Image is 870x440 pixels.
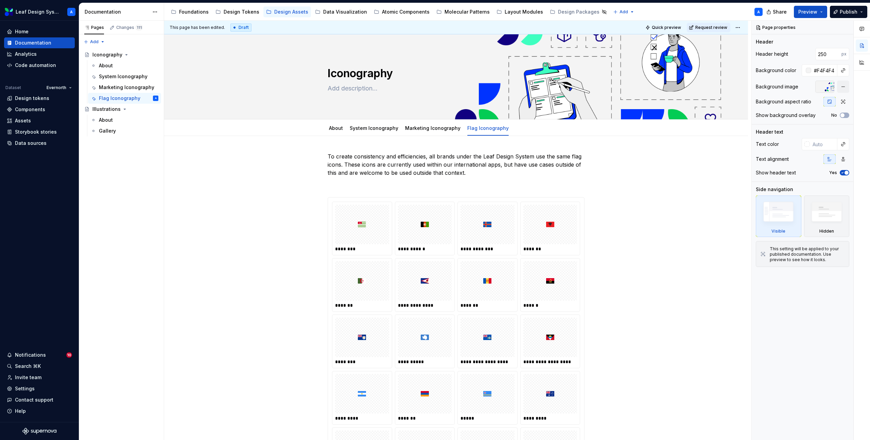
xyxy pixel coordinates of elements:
[88,125,161,136] a: Gallery
[326,65,583,82] textarea: Iconography
[757,9,760,15] div: A
[4,372,75,383] a: Invite team
[756,156,789,163] div: Text alignment
[756,112,816,119] div: Show background overlay
[4,26,75,37] a: Home
[756,169,796,176] div: Show header text
[4,383,75,394] a: Settings
[47,85,66,90] span: Evernorth
[756,38,773,45] div: Header
[90,39,99,45] span: Add
[92,51,122,58] div: Iconography
[756,98,811,105] div: Background aspect ratio
[88,60,161,71] a: About
[4,60,75,71] a: Code automation
[43,83,75,92] button: Evernorth
[88,82,161,93] a: Marketing Iconography
[4,93,75,104] a: Design tokens
[82,49,161,136] div: Page tree
[756,129,783,135] div: Header text
[350,125,398,131] a: System Iconography
[99,73,147,80] div: System Iconography
[756,186,793,193] div: Side navigation
[841,51,847,57] p: px
[4,138,75,149] a: Data sources
[810,138,837,150] input: Auto
[4,394,75,405] button: Contact support
[15,39,51,46] div: Documentation
[5,85,21,90] div: Dataset
[15,129,57,135] div: Storybook stories
[652,25,681,30] span: Quick preview
[85,9,149,15] div: Documentation
[136,25,143,30] span: 111
[687,23,730,32] button: Request review
[756,67,796,74] div: Background color
[15,62,56,69] div: Code automation
[15,363,41,370] div: Search ⌘K
[794,6,827,18] button: Preview
[382,9,430,15] div: Atomic Components
[445,9,490,15] div: Molecular Patterns
[804,196,850,237] div: Hidden
[756,51,788,57] div: Header height
[88,71,161,82] a: System Iconography
[15,352,46,358] div: Notifications
[4,126,75,137] a: Storybook stories
[15,117,31,124] div: Assets
[263,6,311,17] a: Design Assets
[92,106,121,113] div: Illustrations
[695,25,727,30] span: Request review
[347,121,401,135] div: System Iconography
[4,49,75,60] a: Analytics
[4,104,75,115] a: Components
[230,23,251,32] div: Draft
[402,121,463,135] div: Marketing Iconography
[213,6,262,17] a: Design Tokens
[116,25,143,30] div: Changes
[22,428,56,435] svg: Supernova Logo
[15,374,41,381] div: Invite team
[15,28,29,35] div: Home
[170,25,225,30] span: This page has been edited.
[815,48,841,60] input: Auto
[179,9,209,15] div: Foundations
[4,350,75,360] button: Notifications10
[82,104,161,115] a: Illustrations
[756,83,798,90] div: Background image
[756,141,779,148] div: Text color
[771,229,785,234] div: Visible
[16,9,59,15] div: Leaf Design System
[494,6,546,17] a: Layout Modules
[4,361,75,372] button: Search ⌘K
[99,117,113,123] div: About
[829,170,837,175] label: Yes
[15,140,47,147] div: Data sources
[819,229,834,234] div: Hidden
[15,408,26,414] div: Help
[274,9,308,15] div: Design Assets
[547,6,610,17] a: Design Packages
[15,51,37,57] div: Analytics
[756,196,801,237] div: Visible
[224,9,259,15] div: Design Tokens
[99,95,140,102] div: Flag Iconography
[99,62,113,69] div: About
[15,95,49,102] div: Design tokens
[329,125,343,131] a: About
[371,6,432,17] a: Atomic Components
[328,152,585,177] p: To create consistency and efficiencies, all brands under the Leaf Design System use the same flag...
[1,4,77,19] button: Leaf Design SystemA
[830,6,867,18] button: Publish
[323,9,367,15] div: Data Visualization
[66,352,72,358] span: 10
[4,115,75,126] a: Assets
[15,396,53,403] div: Contact support
[620,9,628,15] span: Add
[168,5,610,19] div: Page tree
[434,6,492,17] a: Molecular Patterns
[155,95,157,102] div: A
[643,23,684,32] button: Quick preview
[82,49,161,60] a: Iconography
